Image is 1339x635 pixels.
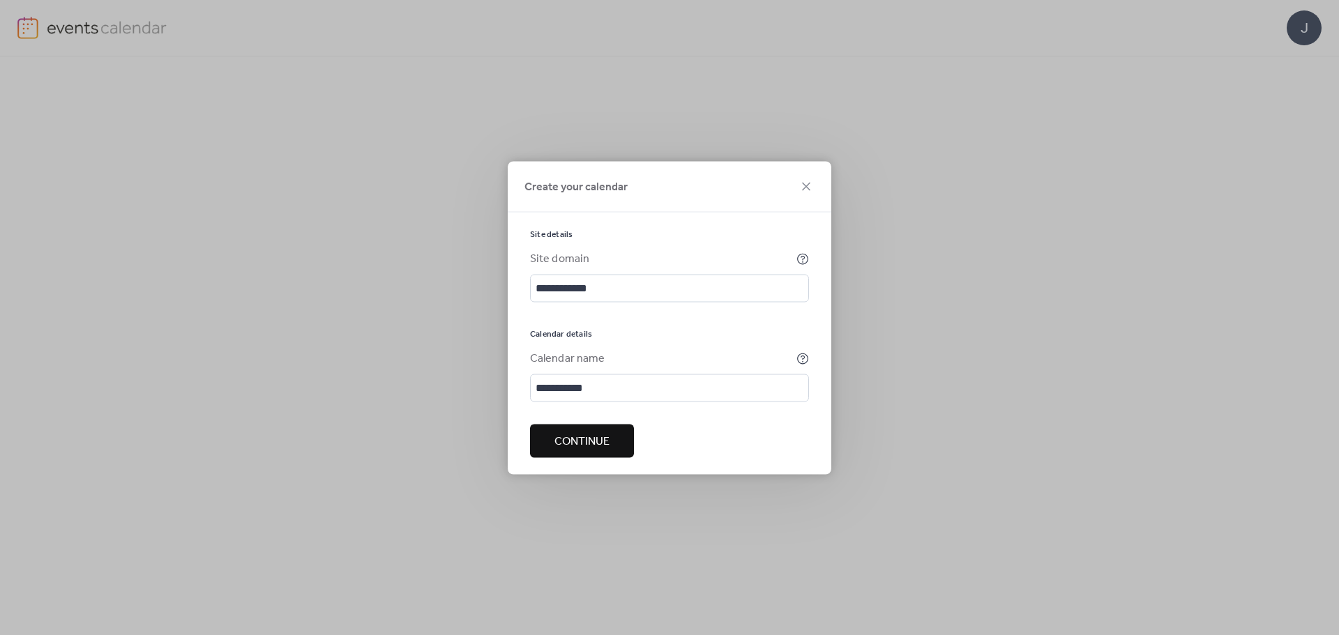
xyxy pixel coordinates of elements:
div: Calendar name [530,350,794,367]
button: Continue [530,424,634,457]
span: Calendar details [530,328,592,339]
span: Create your calendar [524,178,628,195]
div: Site domain [530,250,794,267]
span: Continue [554,433,610,450]
span: Site details [530,229,573,240]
